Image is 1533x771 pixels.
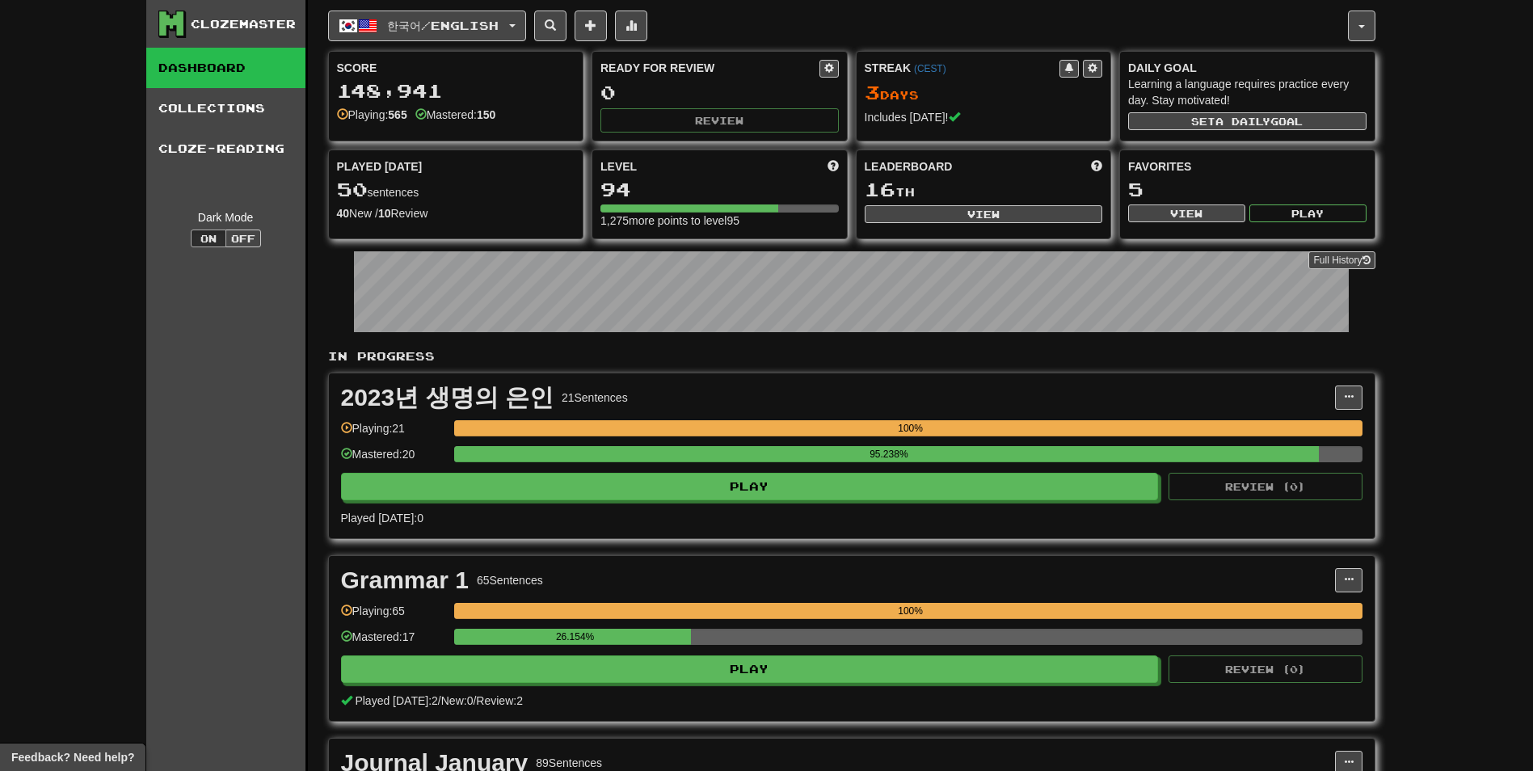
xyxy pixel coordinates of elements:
[459,446,1319,462] div: 95.238%
[341,629,446,655] div: Mastered: 17
[191,16,296,32] div: Clozemaster
[441,694,474,707] span: New: 0
[865,109,1103,125] div: Includes [DATE]!
[459,629,692,645] div: 26.154%
[415,107,496,123] div: Mastered:
[600,158,637,175] span: Level
[337,178,368,200] span: 50
[477,572,543,588] div: 65 Sentences
[914,63,946,74] a: (CEST)
[341,385,554,410] div: 2023년 생명의 은인
[1169,655,1362,683] button: Review (0)
[534,11,566,41] button: Search sentences
[600,108,839,133] button: Review
[575,11,607,41] button: Add sentence to collection
[1249,204,1367,222] button: Play
[191,230,226,247] button: On
[341,473,1159,500] button: Play
[477,108,495,121] strong: 150
[387,19,499,32] span: 한국어 / English
[865,158,953,175] span: Leaderboard
[865,179,1103,200] div: th
[337,179,575,200] div: sentences
[865,81,880,103] span: 3
[341,446,446,473] div: Mastered: 20
[865,60,1060,76] div: Streak
[1169,473,1362,500] button: Review (0)
[158,209,293,225] div: Dark Mode
[459,603,1362,619] div: 100%
[341,603,446,630] div: Playing: 65
[225,230,261,247] button: Off
[473,694,476,707] span: /
[438,694,441,707] span: /
[337,60,575,76] div: Score
[378,207,391,220] strong: 10
[600,60,819,76] div: Ready for Review
[337,207,350,220] strong: 40
[341,420,446,447] div: Playing: 21
[1215,116,1270,127] span: a daily
[1128,158,1367,175] div: Favorites
[337,205,575,221] div: New / Review
[337,81,575,101] div: 148,941
[337,158,423,175] span: Played [DATE]
[388,108,406,121] strong: 565
[146,88,305,128] a: Collections
[865,205,1103,223] button: View
[828,158,839,175] span: Score more points to level up
[1128,60,1367,76] div: Daily Goal
[337,107,407,123] div: Playing:
[328,348,1375,364] p: In Progress
[600,82,839,103] div: 0
[536,755,602,771] div: 89 Sentences
[1308,251,1375,269] a: Full History
[355,694,437,707] span: Played [DATE]: 2
[11,749,134,765] span: Open feedback widget
[1128,76,1367,108] div: Learning a language requires practice every day. Stay motivated!
[341,655,1159,683] button: Play
[1091,158,1102,175] span: This week in points, UTC
[341,512,423,525] span: Played [DATE]: 0
[600,179,839,200] div: 94
[615,11,647,41] button: More stats
[146,128,305,169] a: Cloze-Reading
[865,82,1103,103] div: Day s
[600,213,839,229] div: 1,275 more points to level 95
[328,11,526,41] button: 한국어/English
[1128,179,1367,200] div: 5
[459,420,1362,436] div: 100%
[146,48,305,88] a: Dashboard
[476,694,523,707] span: Review: 2
[865,178,895,200] span: 16
[562,390,628,406] div: 21 Sentences
[341,568,469,592] div: Grammar 1
[1128,112,1367,130] button: Seta dailygoal
[1128,204,1245,222] button: View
